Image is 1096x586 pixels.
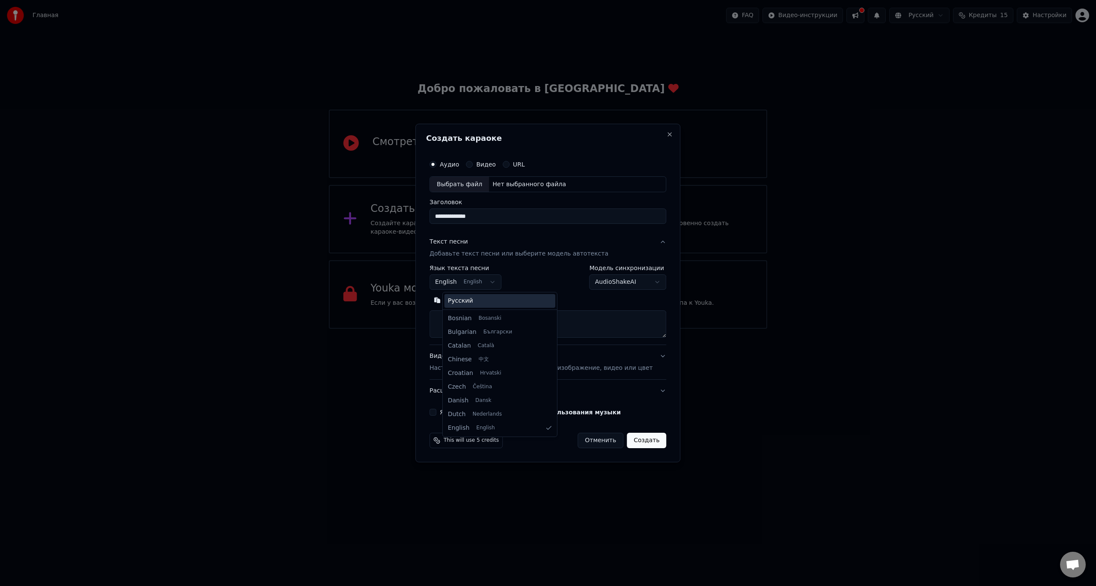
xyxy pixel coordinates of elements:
span: Русский [448,297,473,305]
span: Български [483,329,512,336]
span: Bosnian [448,314,472,323]
span: Czech [448,383,466,391]
span: Chinese [448,355,472,364]
span: Dansk [475,397,491,404]
span: Dutch [448,410,466,419]
span: Bosanski [479,315,501,322]
span: Nederlands [473,411,502,418]
span: Català [478,342,494,349]
span: English [477,425,495,431]
span: Hrvatski [480,370,501,377]
span: Croatian [448,369,473,378]
span: Danish [448,396,468,405]
span: Catalan [448,342,471,350]
span: Bulgarian [448,328,477,336]
span: English [448,424,470,432]
span: Čeština [473,384,492,390]
span: 中文 [479,356,489,363]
